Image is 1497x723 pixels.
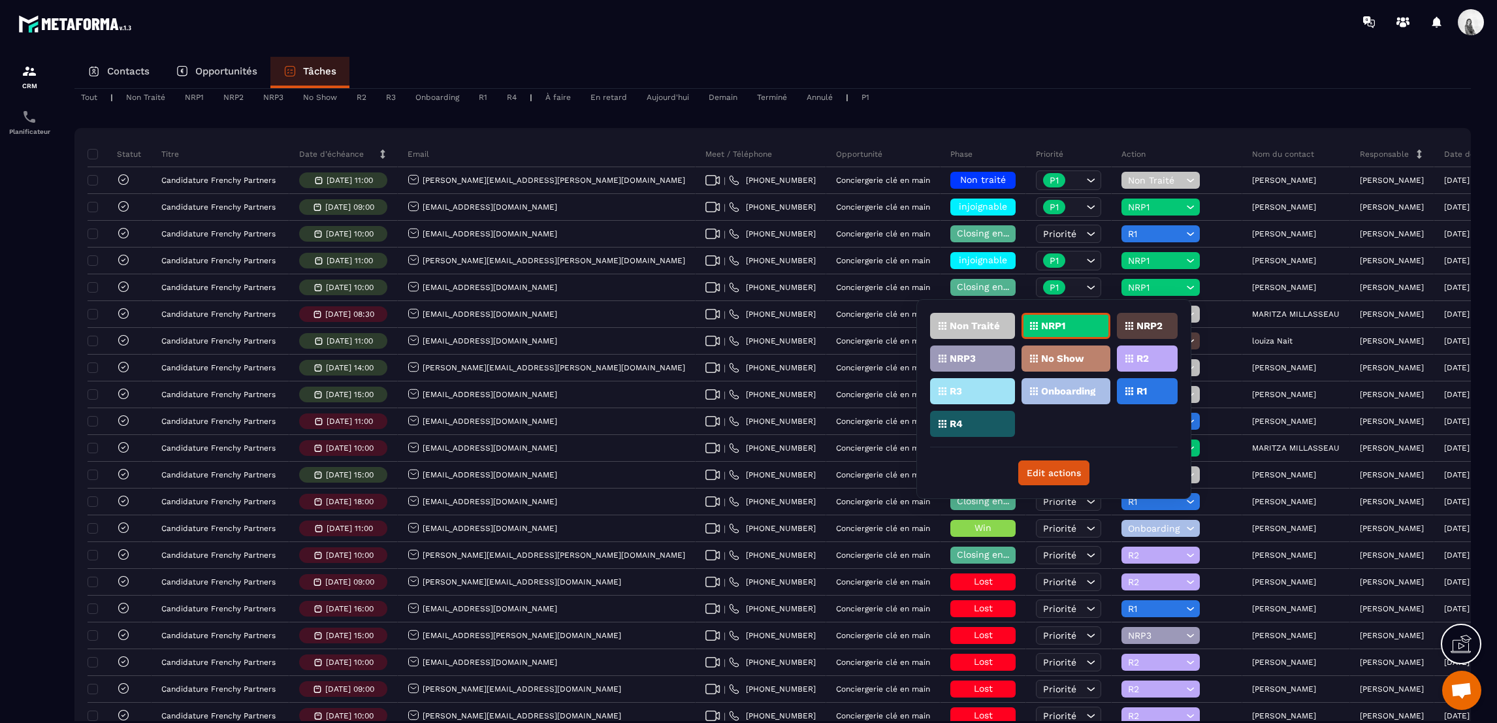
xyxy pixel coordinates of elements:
[161,336,276,345] p: Candidature Frenchy Partners
[1360,283,1424,292] p: [PERSON_NAME]
[729,630,816,641] a: [PHONE_NUMBER]
[836,658,930,667] p: Conciergerie clé en main
[110,93,113,102] p: |
[1444,470,1490,479] p: [DATE] 21:14
[1252,524,1316,533] p: [PERSON_NAME]
[1121,149,1146,159] p: Action
[1050,256,1059,265] p: P1
[1043,711,1076,721] span: Priorité
[326,390,374,399] p: [DATE] 15:00
[1360,524,1424,533] p: [PERSON_NAME]
[1444,524,1492,533] p: [DATE] 21:25
[539,89,577,105] div: À faire
[257,89,290,105] div: NRP3
[974,603,993,613] span: Lost
[161,684,276,694] p: Candidature Frenchy Partners
[584,89,634,105] div: En retard
[1128,684,1183,694] span: R2
[161,229,276,238] p: Candidature Frenchy Partners
[1444,256,1490,265] p: [DATE] 21:13
[836,336,930,345] p: Conciergerie clé en main
[1360,256,1424,265] p: [PERSON_NAME]
[724,229,726,239] span: |
[836,524,930,533] p: Conciergerie clé en main
[161,283,276,292] p: Candidature Frenchy Partners
[1252,604,1316,613] p: [PERSON_NAME]
[1444,551,1490,560] p: [DATE] 21:13
[1041,354,1084,363] p: No Show
[724,202,726,212] span: |
[1128,202,1183,212] span: NRP1
[1444,443,1490,453] p: [DATE] 21:10
[1252,684,1316,694] p: [PERSON_NAME]
[846,93,848,102] p: |
[107,65,150,77] p: Contacts
[161,551,276,560] p: Candidature Frenchy Partners
[957,549,1031,560] span: Closing en cours
[1360,631,1424,640] p: [PERSON_NAME]
[22,63,37,79] img: formation
[1252,256,1316,265] p: [PERSON_NAME]
[729,603,816,614] a: [PHONE_NUMBER]
[1252,417,1316,426] p: [PERSON_NAME]
[161,202,276,212] p: Candidature Frenchy Partners
[1444,363,1492,372] p: [DATE] 21:20
[161,577,276,586] p: Candidature Frenchy Partners
[974,576,993,586] span: Lost
[1036,149,1063,159] p: Priorité
[855,89,876,105] div: P1
[836,176,930,185] p: Conciergerie clé en main
[1360,711,1424,720] p: [PERSON_NAME]
[161,256,276,265] p: Candidature Frenchy Partners
[1252,283,1316,292] p: [PERSON_NAME]
[836,363,930,372] p: Conciergerie clé en main
[836,149,882,159] p: Opportunité
[974,656,993,667] span: Lost
[1136,321,1163,330] p: NRP2
[836,229,930,238] p: Conciergerie clé en main
[325,202,374,212] p: [DATE] 09:00
[326,658,374,667] p: [DATE] 10:00
[161,363,276,372] p: Candidature Frenchy Partners
[1252,363,1316,372] p: [PERSON_NAME]
[1444,229,1490,238] p: [DATE] 21:14
[120,89,172,105] div: Non Traité
[1018,460,1089,485] button: Edit actions
[729,229,816,239] a: [PHONE_NUMBER]
[729,389,816,400] a: [PHONE_NUMBER]
[729,496,816,507] a: [PHONE_NUMBER]
[1252,310,1340,319] p: MARITZA MILLASSEAU
[1444,176,1490,185] p: [DATE] 21:13
[1252,176,1316,185] p: [PERSON_NAME]
[1360,363,1424,372] p: [PERSON_NAME]
[1043,523,1076,534] span: Priorité
[408,149,429,159] p: Email
[836,470,930,479] p: Conciergerie clé en main
[1043,496,1076,507] span: Priorité
[1252,229,1316,238] p: [PERSON_NAME]
[729,523,816,534] a: [PHONE_NUMBER]
[724,363,726,373] span: |
[326,283,374,292] p: [DATE] 10:00
[1360,604,1424,613] p: [PERSON_NAME]
[724,176,726,185] span: |
[472,89,494,105] div: R1
[161,149,179,159] p: Titre
[1252,658,1316,667] p: [PERSON_NAME]
[161,176,276,185] p: Candidature Frenchy Partners
[1043,603,1076,614] span: Priorité
[1050,202,1059,212] p: P1
[195,65,257,77] p: Opportunités
[1128,282,1183,293] span: NRP1
[327,176,373,185] p: [DATE] 11:00
[950,354,976,363] p: NRP3
[729,443,816,453] a: [PHONE_NUMBER]
[960,174,1006,185] span: Non traité
[1360,202,1424,212] p: [PERSON_NAME]
[729,416,816,426] a: [PHONE_NUMBER]
[1444,604,1492,613] p: [DATE] 21:30
[74,57,163,88] a: Contacts
[1128,496,1183,507] span: R1
[22,109,37,125] img: scheduler
[326,497,374,506] p: [DATE] 18:00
